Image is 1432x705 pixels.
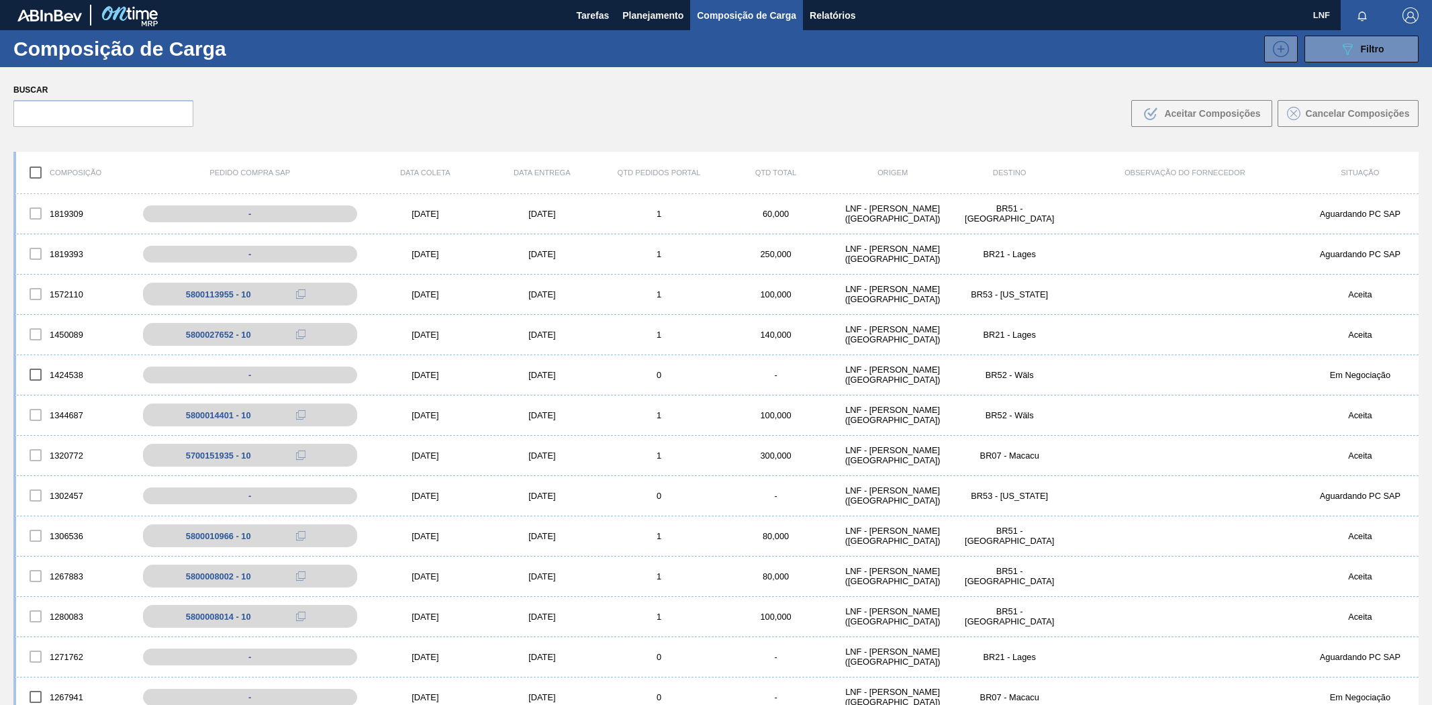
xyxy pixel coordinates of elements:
img: Logout [1402,7,1419,23]
div: 1819393 [16,240,133,268]
span: Cancelar Composições [1306,108,1410,119]
div: BR53 - Colorado [951,289,1068,299]
div: BR07 - Macacu [951,451,1068,461]
div: 1424538 [16,361,133,389]
div: 1 [600,330,717,340]
div: Aguardando PC SAP [1302,652,1419,662]
div: 100,000 [718,410,834,420]
div: [DATE] [483,249,600,259]
div: Aguardando PC SAP [1302,249,1419,259]
div: - [718,652,834,662]
div: [DATE] [483,451,600,461]
div: 1344687 [16,401,133,429]
div: [DATE] [367,571,483,581]
div: 5800027652 - 10 [186,330,251,340]
div: 0 [600,370,717,380]
div: 1271762 [16,643,133,671]
div: Qtd Pedidos Portal [600,169,717,177]
div: LNF - BENTO GONÇALVES (RS) [834,324,951,344]
div: 1572110 [16,280,133,308]
div: 1267883 [16,562,133,590]
div: BR51 - Bohemia [951,526,1068,546]
button: Notificações [1341,6,1384,25]
div: 1 [600,531,717,541]
div: Copiar [287,326,314,342]
div: [DATE] [483,571,600,581]
div: - [718,370,834,380]
div: [DATE] [483,652,600,662]
span: Filtro [1361,44,1384,54]
div: Copiar [287,286,314,302]
div: 140,000 [718,330,834,340]
div: 80,000 [718,571,834,581]
label: Buscar [13,81,193,100]
div: 0 [600,652,717,662]
div: Aceita [1302,330,1419,340]
div: Aceita [1302,531,1419,541]
div: Aceita [1302,612,1419,622]
div: Origem [834,169,951,177]
div: Data coleta [367,169,483,177]
div: Copiar [287,608,314,624]
div: 1450089 [16,320,133,348]
div: LNF - BENTO GONÇALVES (RS) [834,244,951,264]
div: BR21 - Lages [951,652,1068,662]
h1: Composição de Carga [13,41,239,56]
button: Filtro [1304,36,1419,62]
div: 1280083 [16,602,133,630]
div: [DATE] [367,289,483,299]
div: Copiar [287,568,314,584]
div: Situação [1302,169,1419,177]
div: 80,000 [718,531,834,541]
div: BR21 - Lages [951,330,1068,340]
div: 1302457 [16,481,133,510]
div: [DATE] [367,330,483,340]
div: 5800010966 - 10 [186,531,251,541]
div: 250,000 [718,249,834,259]
div: Data entrega [483,169,600,177]
div: Aguardando PC SAP [1302,491,1419,501]
div: [DATE] [367,209,483,219]
div: BR51 - Bohemia [951,606,1068,626]
div: 1 [600,289,717,299]
div: LNF - BENTO GONÇALVES (RS) [834,485,951,506]
div: BR51 - Bohemia [951,566,1068,586]
button: Cancelar Composições [1278,100,1419,127]
div: 1 [600,571,717,581]
div: [DATE] [367,370,483,380]
div: [DATE] [483,612,600,622]
span: Aceitar Composições [1164,108,1260,119]
div: Nova Composição [1257,36,1298,62]
div: BR52 - Wäls [951,410,1068,420]
div: Copiar [287,447,314,463]
div: [DATE] [483,410,600,420]
div: BR21 - Lages [951,249,1068,259]
div: [DATE] [483,531,600,541]
div: Em Negociação [1302,370,1419,380]
div: Composição [16,158,133,187]
div: Aceita [1302,289,1419,299]
div: 100,000 [718,612,834,622]
div: LNF - BENTO GONÇALVES (RS) [834,405,951,425]
div: BR53 - Colorado [951,491,1068,501]
div: BR07 - Macacu [951,692,1068,702]
div: LNF - BENTO GONÇALVES (RS) [834,566,951,586]
div: [DATE] [483,370,600,380]
div: 0 [600,692,717,702]
div: 1 [600,249,717,259]
div: 100,000 [718,289,834,299]
div: [DATE] [367,410,483,420]
div: 1 [600,209,717,219]
span: Planejamento [622,7,683,23]
div: Aguardando PC SAP [1302,209,1419,219]
div: 1320772 [16,441,133,469]
div: - [143,246,357,263]
div: [DATE] [483,330,600,340]
div: 0 [600,491,717,501]
div: [DATE] [483,491,600,501]
div: 60,000 [718,209,834,219]
button: Aceitar Composições [1131,100,1272,127]
div: LNF - BENTO GONÇALVES (RS) [834,445,951,465]
div: Copiar [287,407,314,423]
div: [DATE] [367,491,483,501]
